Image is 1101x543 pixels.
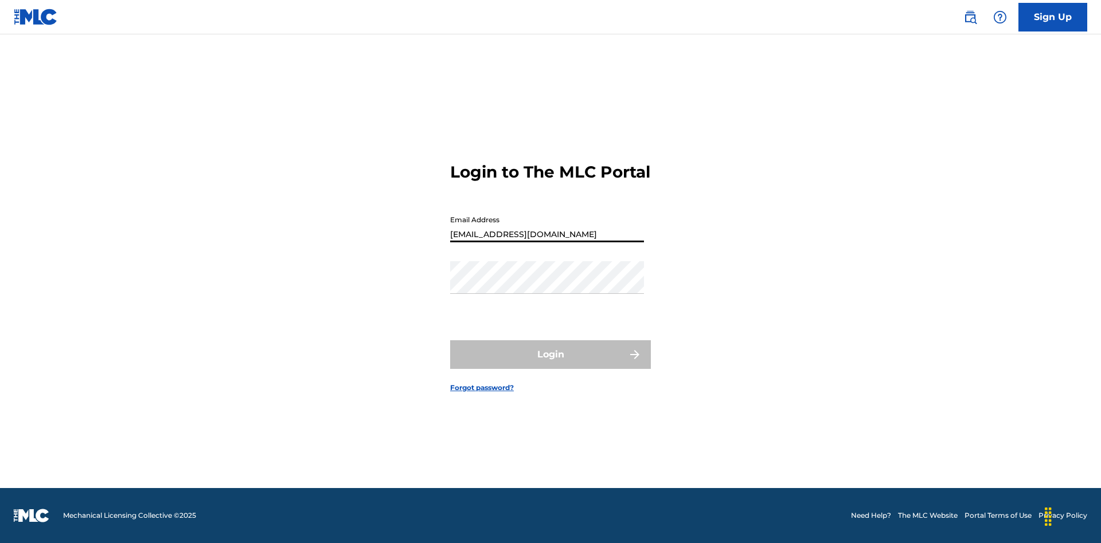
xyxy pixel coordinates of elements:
[1039,499,1057,534] div: Drag
[14,9,58,25] img: MLC Logo
[898,510,958,521] a: The MLC Website
[450,383,514,393] a: Forgot password?
[993,10,1007,24] img: help
[1038,510,1087,521] a: Privacy Policy
[965,510,1032,521] a: Portal Terms of Use
[14,509,49,522] img: logo
[450,162,650,182] h3: Login to The MLC Portal
[1018,3,1087,32] a: Sign Up
[851,510,891,521] a: Need Help?
[963,10,977,24] img: search
[1044,488,1101,543] iframe: Chat Widget
[63,510,196,521] span: Mechanical Licensing Collective © 2025
[959,6,982,29] a: Public Search
[989,6,1012,29] div: Help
